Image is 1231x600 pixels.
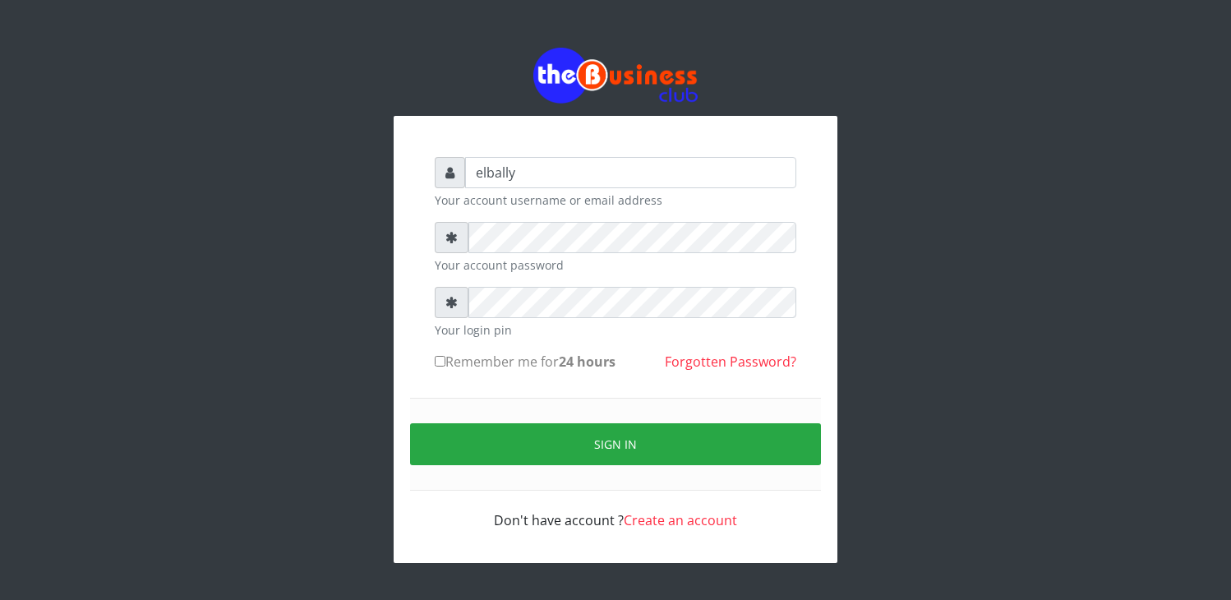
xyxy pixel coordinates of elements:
small: Your account password [435,256,796,274]
a: Create an account [624,511,737,529]
label: Remember me for [435,352,615,372]
a: Forgotten Password? [665,353,796,371]
input: Remember me for24 hours [435,356,445,367]
small: Your login pin [435,321,796,339]
button: Sign in [410,423,821,465]
div: Don't have account ? [435,491,796,530]
b: 24 hours [559,353,615,371]
small: Your account username or email address [435,192,796,209]
input: Username or email address [465,157,796,188]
